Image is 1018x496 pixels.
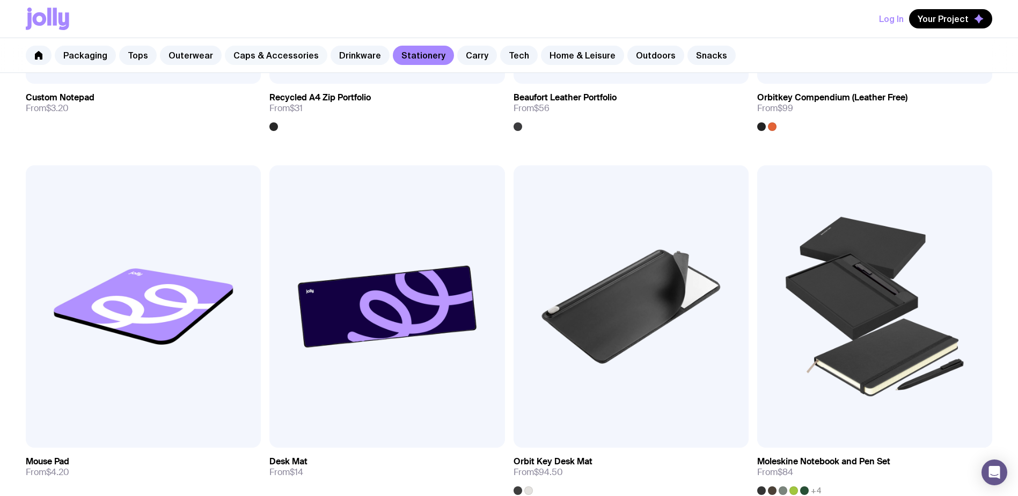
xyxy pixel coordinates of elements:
a: Caps & Accessories [225,46,327,65]
span: From [514,103,550,114]
span: From [757,467,793,478]
span: $3.20 [46,103,69,114]
h3: Recycled A4 Zip Portfolio [269,92,371,103]
a: Stationery [393,46,454,65]
span: $99 [778,103,793,114]
span: $56 [534,103,550,114]
span: $94.50 [534,466,563,478]
a: Drinkware [331,46,390,65]
a: Tech [500,46,538,65]
span: $14 [290,466,303,478]
a: Snacks [687,46,736,65]
span: From [269,467,303,478]
span: $31 [290,103,303,114]
a: Orbit Key Desk MatFrom$94.50 [514,448,749,495]
span: Your Project [918,13,969,24]
h3: Custom Notepad [26,92,94,103]
span: $4.20 [46,466,69,478]
h3: Beaufort Leather Portfolio [514,92,617,103]
div: Open Intercom Messenger [982,459,1007,485]
button: Log In [879,9,904,28]
a: Recycled A4 Zip PortfolioFrom$31 [269,84,504,131]
h3: Mouse Pad [26,456,69,467]
h3: Moleskine Notebook and Pen Set [757,456,890,467]
span: From [269,103,303,114]
h3: Orbit Key Desk Mat [514,456,592,467]
a: Custom NotepadFrom$3.20 [26,84,261,122]
h3: Orbitkey Compendium (Leather Free) [757,92,907,103]
a: Carry [457,46,497,65]
a: Mouse PadFrom$4.20 [26,448,261,486]
span: From [26,467,69,478]
span: From [26,103,69,114]
h3: Desk Mat [269,456,307,467]
a: Moleskine Notebook and Pen SetFrom$84+4 [757,448,992,495]
button: Your Project [909,9,992,28]
span: +4 [811,486,822,495]
span: From [757,103,793,114]
a: Orbitkey Compendium (Leather Free)From$99 [757,84,992,131]
a: Home & Leisure [541,46,624,65]
a: Desk MatFrom$14 [269,448,504,486]
a: Tops [119,46,157,65]
span: From [514,467,563,478]
span: $84 [778,466,793,478]
a: Beaufort Leather PortfolioFrom$56 [514,84,749,131]
a: Outerwear [160,46,222,65]
a: Packaging [55,46,116,65]
a: Outdoors [627,46,684,65]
